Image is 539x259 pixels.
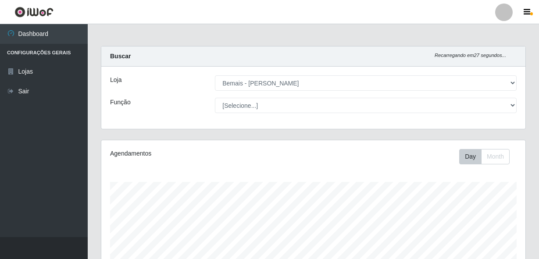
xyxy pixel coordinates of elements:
[14,7,54,18] img: CoreUI Logo
[110,149,272,158] div: Agendamentos
[459,149,517,164] div: Toolbar with button groups
[459,149,510,164] div: First group
[110,75,121,85] label: Loja
[110,53,131,60] strong: Buscar
[459,149,482,164] button: Day
[481,149,510,164] button: Month
[110,98,131,107] label: Função
[435,53,506,58] i: Recarregando em 27 segundos...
